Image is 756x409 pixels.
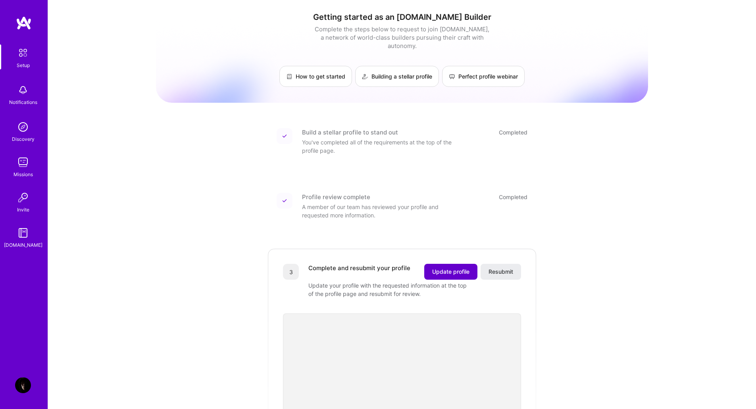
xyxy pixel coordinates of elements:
h1: Getting started as an [DOMAIN_NAME] Builder [156,12,648,22]
span: Update profile [432,268,469,276]
a: Perfect profile webinar [442,66,525,87]
img: How to get started [286,73,292,80]
a: User Avatar [13,377,33,393]
span: Resubmit [489,268,513,276]
div: Invite [17,205,29,214]
div: Completed [499,128,527,136]
div: Profile review complete [302,193,370,201]
img: Invite [15,190,31,205]
img: User Avatar [15,377,31,393]
img: Perfect profile webinar [449,73,455,80]
button: Resubmit [481,264,521,280]
div: [DOMAIN_NAME] [4,241,42,249]
div: 3 [283,264,299,280]
img: Completed [282,198,287,203]
img: setup [15,44,31,61]
a: How to get started [279,66,352,87]
img: Building a stellar profile [362,73,368,80]
div: A member of our team has reviewed your profile and requested more information. [302,203,461,219]
img: teamwork [15,154,31,170]
div: Notifications [9,98,37,106]
div: Update your profile with the requested information at the top of the profile page and resubmit fo... [308,281,467,298]
div: Complete the steps below to request to join [DOMAIN_NAME], a network of world-class builders purs... [313,25,491,50]
img: guide book [15,225,31,241]
img: bell [15,82,31,98]
div: Discovery [12,135,35,143]
img: logo [16,16,32,30]
div: Completed [499,193,527,201]
img: Completed [282,134,287,138]
div: Build a stellar profile to stand out [302,128,398,136]
div: You've completed all of the requirements at the top of the profile page. [302,138,461,155]
div: Missions [13,170,33,179]
img: discovery [15,119,31,135]
div: Setup [17,61,30,69]
a: Building a stellar profile [355,66,439,87]
button: Update profile [424,264,477,280]
div: Complete and resubmit your profile [308,264,410,280]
